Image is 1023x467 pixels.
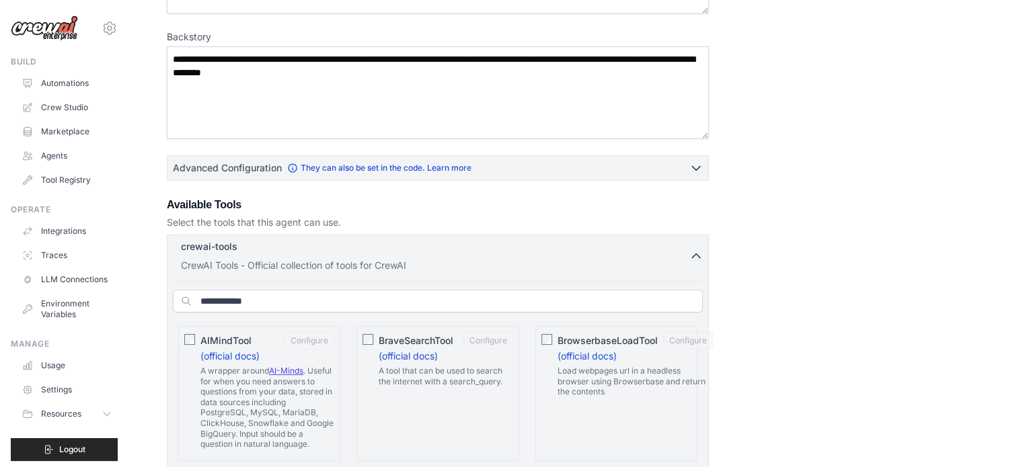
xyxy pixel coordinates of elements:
p: A tool that can be used to search the internet with a search_query. [379,366,513,386]
button: AIMindTool (official docs) A wrapper aroundAI-Minds. Useful for when you need answers to question... [285,332,334,349]
button: BraveSearchTool (official docs) A tool that can be used to search the internet with a search_query. [463,332,513,349]
a: (official docs) [558,350,617,362]
p: A wrapper around . Useful for when you need answers to questions from your data, stored in data s... [200,366,334,450]
a: Marketplace [16,121,118,142]
span: BraveSearchTool [379,334,453,347]
a: Traces [16,245,118,266]
p: Select the tools that this agent can use. [167,216,709,229]
a: (official docs) [379,350,438,362]
label: Backstory [167,30,709,44]
a: (official docs) [200,350,260,362]
a: Agents [16,145,118,167]
p: Load webpages url in a headless browser using Browserbase and return the contents [558,366,713,397]
a: AI-Minds [269,366,303,376]
a: Usage [16,355,118,376]
span: AIMindTool [200,334,252,347]
div: Operate [11,204,118,215]
div: Manage [11,339,118,349]
a: Automations [16,73,118,94]
div: Build [11,56,118,67]
span: Advanced Configuration [173,161,282,175]
a: Tool Registry [16,169,118,191]
span: Resources [41,409,81,419]
a: They can also be set in the code. Learn more [287,163,471,173]
button: crewai-tools CrewAI Tools - Official collection of tools for CrewAI [173,240,703,272]
button: BrowserbaseLoadTool (official docs) Load webpages url in a headless browser using Browserbase and... [663,332,713,349]
p: crewai-tools [181,240,237,253]
img: Logo [11,15,78,41]
a: Settings [16,379,118,400]
button: Resources [16,403,118,425]
a: Integrations [16,220,118,242]
a: Crew Studio [16,97,118,118]
span: Logout [59,444,85,455]
button: Advanced Configuration They can also be set in the code. Learn more [167,156,708,180]
button: Logout [11,438,118,461]
p: CrewAI Tools - Official collection of tools for CrewAI [181,259,689,272]
h3: Available Tools [167,197,709,213]
a: Environment Variables [16,293,118,325]
span: BrowserbaseLoadTool [558,334,658,347]
a: LLM Connections [16,269,118,290]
